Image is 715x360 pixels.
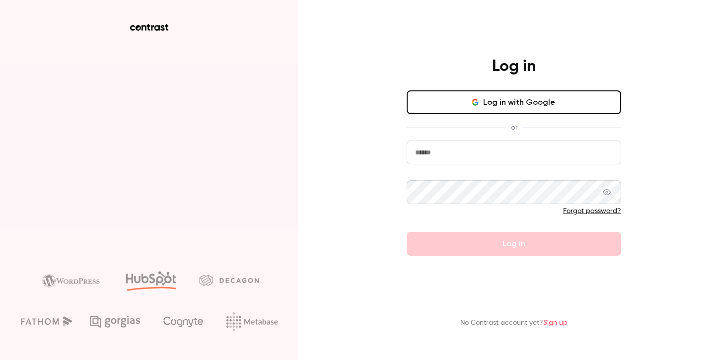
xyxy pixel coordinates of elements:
a: Forgot password? [563,208,621,215]
p: No Contrast account yet? [460,318,568,328]
span: or [506,122,522,133]
button: Log in with Google [407,90,621,114]
a: Sign up [543,319,568,326]
img: decagon [199,275,259,286]
h4: Log in [492,57,536,76]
